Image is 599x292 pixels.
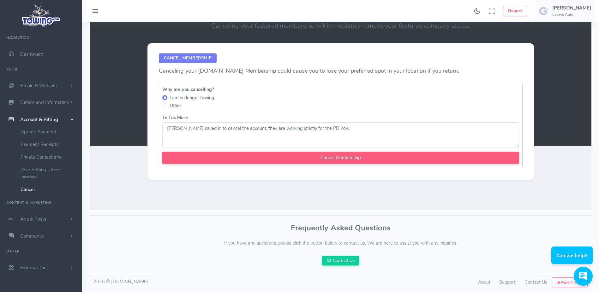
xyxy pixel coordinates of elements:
[20,51,44,57] span: Dashboard
[162,114,188,121] label: Tell us More
[524,279,547,285] a: Contact Us
[503,6,527,16] button: Report
[16,183,82,196] a: Cancel
[162,152,519,164] input: Cancel Membership
[20,82,57,89] span: Profile & Website
[20,2,63,29] img: logo
[90,278,341,287] div: 2025 © [DOMAIN_NAME]
[20,265,50,271] span: External Tools
[162,86,519,93] label: Why are you cancelling?
[159,67,523,75] p: Canceling your [DOMAIN_NAME] Membership could cause you to lose your preferred spot in your locat...
[20,100,69,106] span: Details and Information
[16,151,82,163] a: Private Contact Info
[16,163,82,183] a: User SettingsChange Password
[552,5,591,10] h5: [PERSON_NAME]
[20,233,45,239] span: Community
[16,138,82,151] a: Payment Receipts
[478,279,490,285] a: About
[170,94,214,101] label: I am no longer towing
[90,240,591,247] p: If you have any questions, please click the button below to contact us. We are here to assist you...
[322,256,359,266] a: Contact Us
[170,102,181,109] label: Other
[552,13,591,17] h6: Laceys Auto
[20,116,58,123] span: Account & Billing
[547,229,599,292] iframe: Conversations
[136,21,545,31] p: Canceling your featured membership will immediately remove your featured company status.
[16,125,82,138] a: Update Payment
[90,224,591,232] h3: Frequently Asked Questions
[539,6,549,16] img: user-image
[20,216,46,222] span: Ads & Posts
[159,53,217,63] span: Cancel Membership
[499,279,516,285] a: Support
